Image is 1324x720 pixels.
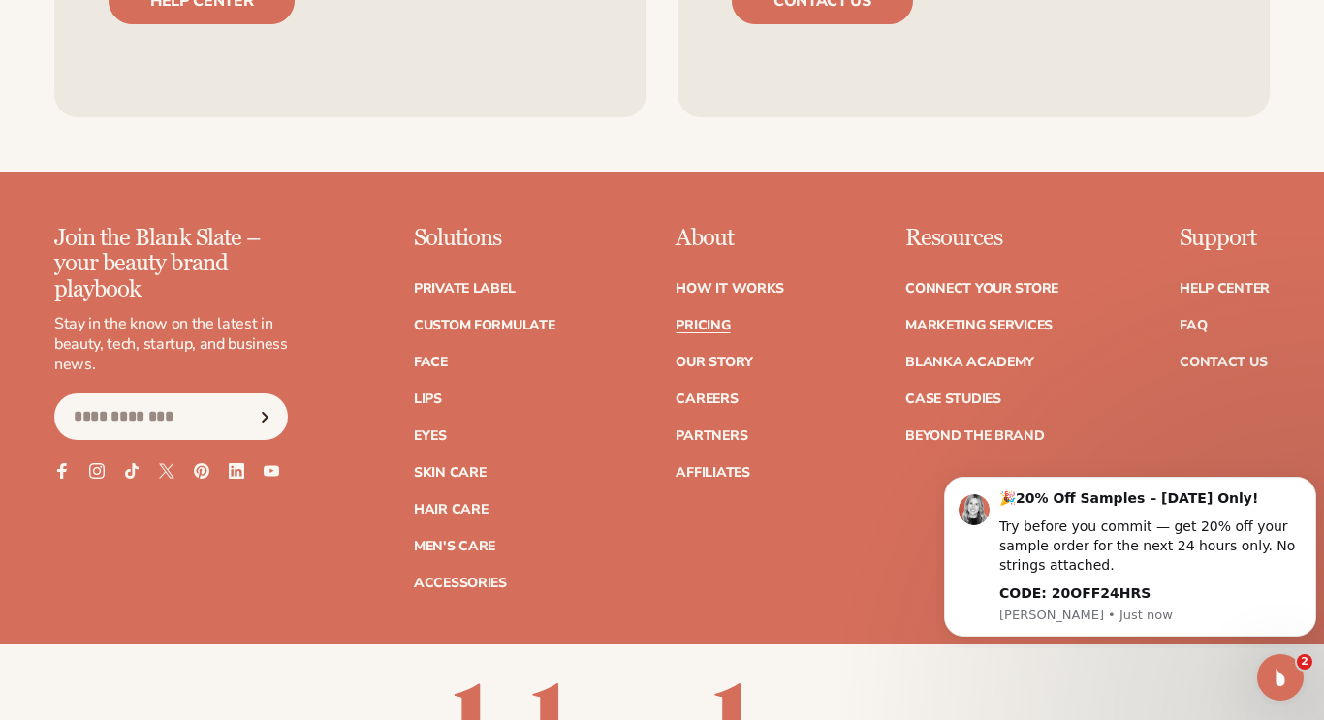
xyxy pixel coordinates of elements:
[414,540,495,553] a: Men's Care
[1180,319,1207,332] a: FAQ
[414,429,447,443] a: Eyes
[414,282,515,296] a: Private label
[676,282,784,296] a: How It Works
[905,282,1058,296] a: Connect your store
[676,319,730,332] a: Pricing
[414,319,555,332] a: Custom formulate
[936,459,1324,648] iframe: Intercom notifications message
[905,392,1001,406] a: Case Studies
[54,226,288,302] p: Join the Blank Slate – your beauty brand playbook
[1180,226,1270,251] p: Support
[676,429,747,443] a: Partners
[905,429,1045,443] a: Beyond the brand
[676,392,738,406] a: Careers
[1257,654,1304,701] iframe: Intercom live chat
[1297,654,1312,670] span: 2
[676,356,752,369] a: Our Story
[905,356,1034,369] a: Blanka Academy
[414,226,555,251] p: Solutions
[1180,282,1270,296] a: Help Center
[1180,356,1267,369] a: Contact Us
[414,577,507,590] a: Accessories
[414,392,442,406] a: Lips
[54,314,288,374] p: Stay in the know on the latest in beauty, tech, startup, and business news.
[414,503,488,517] a: Hair Care
[414,356,448,369] a: Face
[676,226,784,251] p: About
[244,393,287,440] button: Subscribe
[905,319,1053,332] a: Marketing services
[676,466,749,480] a: Affiliates
[905,226,1058,251] p: Resources
[414,466,486,480] a: Skin Care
